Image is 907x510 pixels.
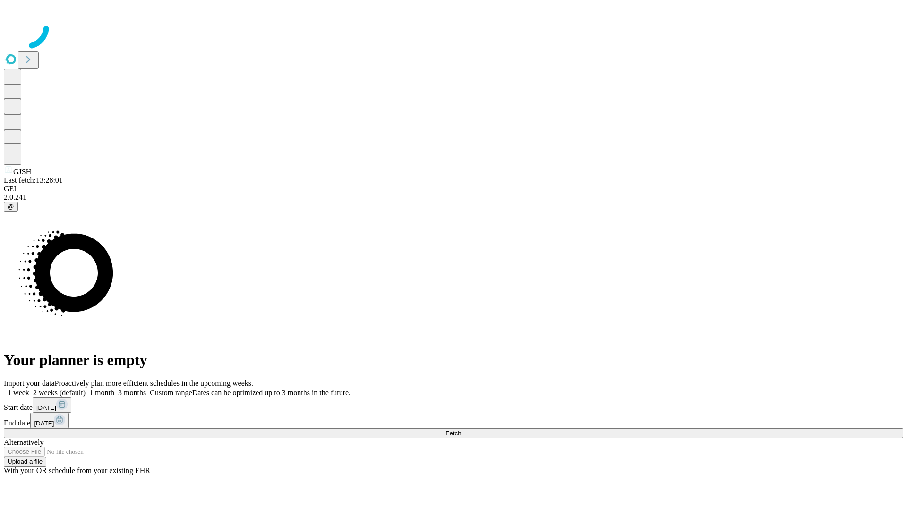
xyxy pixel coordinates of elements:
[89,389,114,397] span: 1 month
[4,413,903,428] div: End date
[4,428,903,438] button: Fetch
[4,202,18,212] button: @
[4,176,63,184] span: Last fetch: 13:28:01
[4,185,903,193] div: GEI
[13,168,31,176] span: GJSH
[4,351,903,369] h1: Your planner is empty
[192,389,351,397] span: Dates can be optimized up to 3 months in the future.
[33,397,71,413] button: [DATE]
[4,467,150,475] span: With your OR schedule from your existing EHR
[4,457,46,467] button: Upload a file
[30,413,69,428] button: [DATE]
[36,404,56,411] span: [DATE]
[445,430,461,437] span: Fetch
[8,389,29,397] span: 1 week
[33,389,86,397] span: 2 weeks (default)
[34,420,54,427] span: [DATE]
[150,389,192,397] span: Custom range
[4,438,43,446] span: Alternatively
[118,389,146,397] span: 3 months
[4,379,55,387] span: Import your data
[4,397,903,413] div: Start date
[55,379,253,387] span: Proactively plan more efficient schedules in the upcoming weeks.
[4,193,903,202] div: 2.0.241
[8,203,14,210] span: @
